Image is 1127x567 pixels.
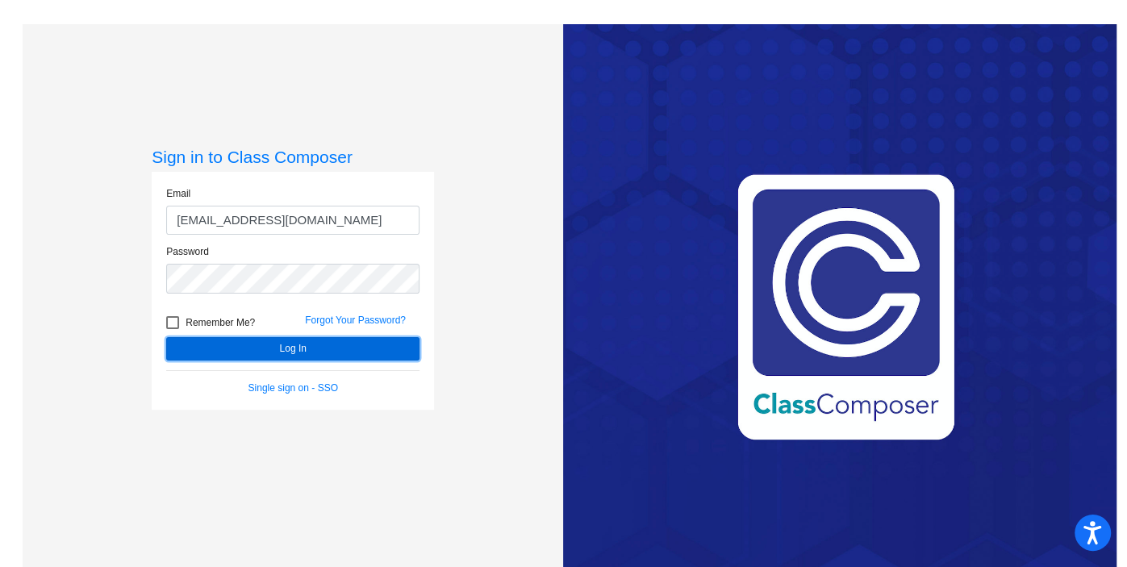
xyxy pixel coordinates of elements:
[305,315,406,326] a: Forgot Your Password?
[186,313,255,332] span: Remember Me?
[166,186,190,201] label: Email
[166,244,209,259] label: Password
[152,147,434,167] h3: Sign in to Class Composer
[166,337,419,361] button: Log In
[248,382,338,394] a: Single sign on - SSO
